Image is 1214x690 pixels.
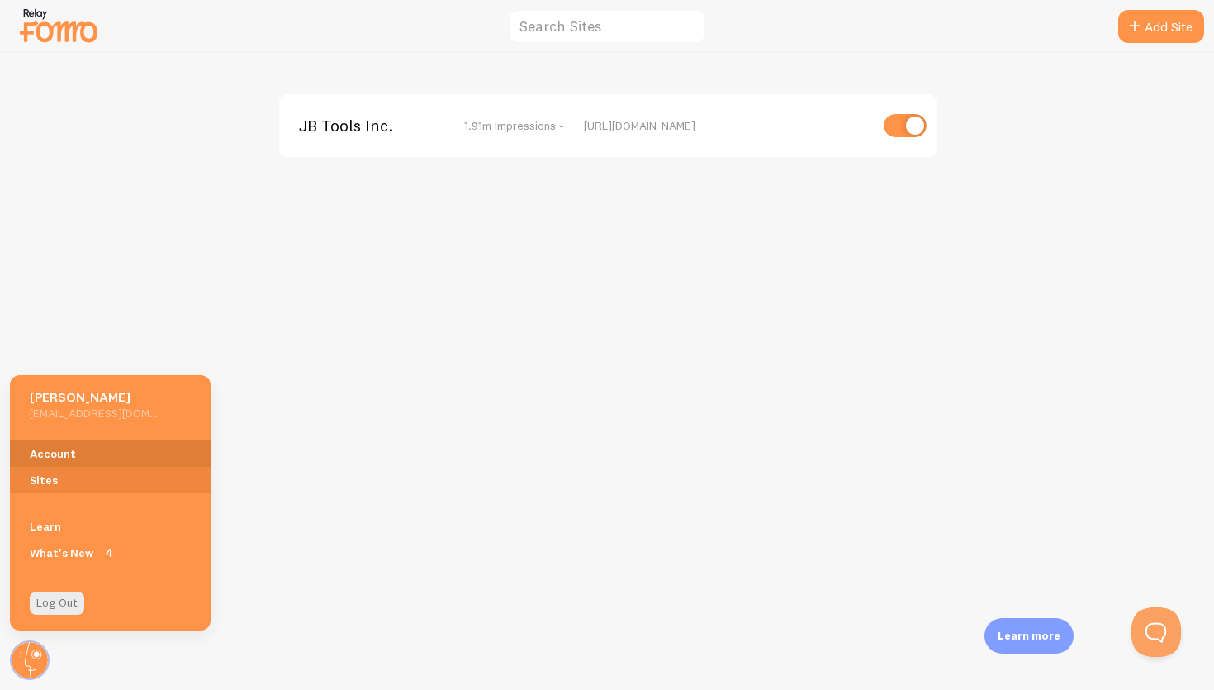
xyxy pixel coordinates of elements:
[30,592,84,615] a: Log Out
[984,618,1074,654] div: Learn more
[17,4,100,46] img: fomo-relay-logo-orange.svg
[101,545,117,561] span: 4
[10,467,211,493] a: Sites
[30,406,158,421] h5: [EMAIL_ADDRESS][DOMAIN_NAME]
[1131,607,1181,657] iframe: Help Scout Beacon - Open
[299,118,432,133] span: JB Tools Inc.
[10,513,211,540] a: Learn
[464,118,564,133] span: 1.91m Impressions -
[10,540,211,566] a: What's New
[10,440,211,467] a: Account
[30,388,158,406] h5: [PERSON_NAME]
[998,628,1060,644] p: Learn more
[584,118,869,133] div: [URL][DOMAIN_NAME]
